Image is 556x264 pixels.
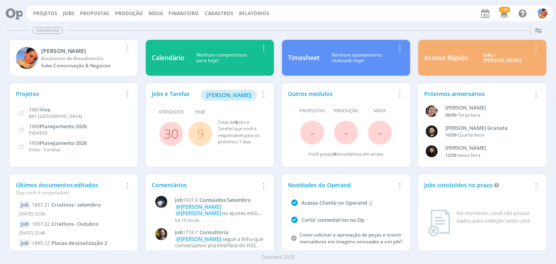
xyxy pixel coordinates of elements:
[78,10,112,17] button: Propostas
[426,125,438,137] img: B
[31,10,60,17] button: Projetos
[155,228,167,240] img: C
[183,229,198,236] span: 1774.1
[19,201,30,209] div: Job
[288,53,320,63] div: Timesheet
[29,122,87,130] a: 1960Planejamento 2026
[197,125,204,142] a: 9
[458,152,480,158] span: Sexta-feira
[445,132,532,139] div: -
[40,139,87,147] span: Planejamento 2026
[475,52,531,64] div: Jobs > [PERSON_NAME]
[458,112,480,118] span: Terça-feira
[445,144,532,152] div: Luana da Silva de Andrade
[175,217,200,223] span: há 15 horas
[152,181,258,189] div: Comentários
[32,201,50,208] span: 1857.21
[185,52,258,64] div: Nenhum compromisso para hoje!
[495,6,512,21] button: +99
[445,132,456,138] span: 10/09
[63,10,74,17] a: Jobs
[334,108,358,114] span: Produção
[195,109,206,115] span: Hoje
[218,119,260,145] div: Total de Jobs e Tarefas que você é responsável para os próximos 7 dias
[19,209,129,221] div: [DATE] 22:50
[538,8,548,18] img: L
[374,108,386,114] span: Mídia
[16,189,122,196] div: Que você é responsável
[51,201,101,208] span: Criativos - setembro
[16,90,122,98] div: Projetos
[200,196,251,203] span: Conteúdos Setembro
[10,40,138,76] a: L[PERSON_NAME]Assistente de AtendimentoSobe Comunicação & Negócios
[425,53,469,63] div: Acesso Rápido
[310,124,314,141] span: -
[29,139,87,147] a: 1959Planejamento 2026
[29,139,40,147] span: 1959
[32,221,50,227] span: 1857.22
[202,10,236,17] button: Cadastros
[164,125,178,142] a: 30
[176,203,221,210] span: @[PERSON_NAME]
[29,106,51,113] a: 1961Viva
[19,228,129,240] div: [DATE] 22:48
[320,52,395,64] div: Nenhum apontamento realizado hoje!
[201,91,257,98] a: [PERSON_NAME]
[51,220,99,227] span: Criativos - Outubro
[175,197,264,203] a: Job1937.6Conteúdos Setembro
[183,197,198,203] span: 1937.6
[16,181,122,196] div: Últimos documentos editados
[175,204,264,216] p: os ajustes estão em verde
[445,152,456,158] span: 12/09
[425,90,531,98] div: Próximos aniversários
[206,91,251,99] span: [PERSON_NAME]
[41,55,122,62] div: Assistente de Atendimento
[149,10,163,17] a: Mídia
[288,90,395,98] div: Outros módulos
[175,249,200,255] span: há 16 horas
[426,105,438,117] img: A
[239,10,269,17] a: Relatórios
[146,10,165,17] button: Mídia
[201,90,257,101] button: [PERSON_NAME]
[29,113,82,119] span: BAT [GEOGRAPHIC_DATA]
[32,220,99,227] a: 1857.22Criativos - Outubro
[40,106,51,113] span: Viva
[537,6,548,20] button: L
[29,106,40,113] span: 1961
[445,112,532,119] div: -
[426,145,438,157] img: L
[425,181,531,189] div: Jobs concluídos no prazo
[333,151,336,157] span: 0
[19,247,129,259] div: [DATE] 16:37
[41,47,122,55] div: Luíza Santana
[33,27,63,34] span: Dashboard
[237,10,272,17] button: Relatórios
[458,132,484,138] span: Quarta-feira
[200,229,229,236] span: Consultoria
[457,209,537,225] div: No momento, você não possui dados para exibição neste card.
[169,10,199,17] a: Financeiro
[300,108,325,114] span: Propostas
[40,123,87,130] span: Planejamento 2026
[301,199,372,206] a: Acesso Cliente no Operand :)
[29,147,60,153] span: Enlist - Corteva
[32,201,101,208] a: 1857.21Criativos - setembro
[29,130,47,136] span: PIONEER
[309,151,384,158] div: Você possui documentos em atraso
[32,239,108,246] a: 1895.12Placas de sinalização 2
[159,109,184,115] span: Atrasados
[61,10,77,17] button: Jobs
[41,62,122,69] div: Sobe Comunicação & Negócios
[378,124,382,141] span: -
[32,240,50,246] span: 1895.12
[445,152,532,159] div: -
[115,10,143,17] a: Produção
[33,10,57,17] a: Projetos
[80,10,109,17] span: Propostas
[16,47,38,69] img: L
[176,235,221,242] span: @[PERSON_NAME]
[445,112,456,118] span: 09/09
[205,10,233,17] span: Cadastros
[155,196,167,208] img: G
